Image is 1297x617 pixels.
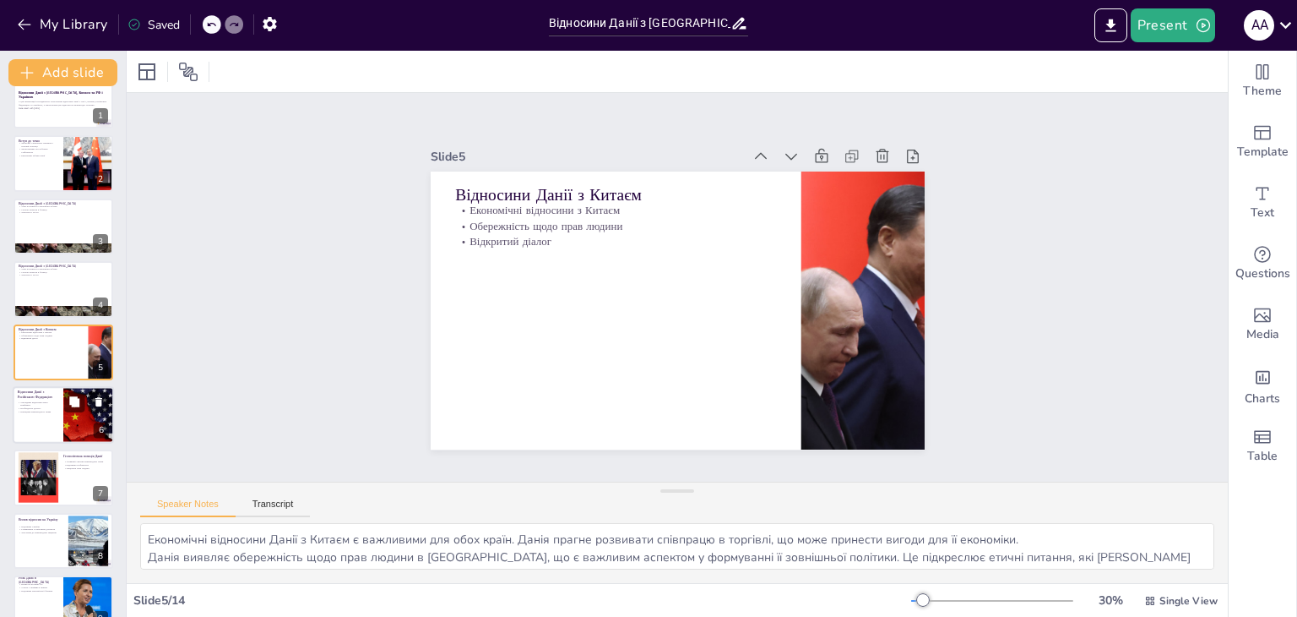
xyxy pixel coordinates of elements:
div: 7 [93,486,108,501]
p: Вступ до теми [19,138,58,143]
p: Підтримка стабільності [63,464,108,467]
span: Single View [1159,594,1218,608]
div: 4 [14,261,113,317]
div: 3 [93,234,108,249]
span: Table [1247,447,1278,466]
div: 8 [14,513,113,569]
p: Данія має стратегічне значення у світовій політиці [19,141,58,147]
span: Charts [1245,390,1280,408]
button: Delete Slide [89,391,109,412]
div: Change the overall theme [1229,51,1296,112]
div: Add images, graphics, shapes or video [1229,294,1296,355]
button: Present [1131,8,1215,42]
textarea: Економічні відносини Данії з Китаєм є важливими для обох країн. Данія прагне розвивати співпрацю ... [140,523,1214,570]
div: Saved [128,17,180,33]
div: 1 [93,108,108,123]
p: Обережність щодо прав людини [482,153,792,267]
p: Обережність щодо прав людини [19,334,84,337]
p: Вплив відносин на Україну [19,516,63,521]
button: A A [1244,8,1274,42]
p: Відносини Данії з Китаєм [19,326,84,331]
div: Add ready made slides [1229,112,1296,172]
p: Економічні відносини з Китаєм [19,330,84,334]
strong: Відносини Данії з [GEOGRAPHIC_DATA], Китаєм та РФ і Україною [19,90,103,100]
p: Залучення до міжнародних ініціатив [19,531,63,534]
div: Slide 5 [480,79,782,191]
span: Template [1237,143,1289,161]
span: Text [1251,204,1274,222]
div: 7 [14,450,113,505]
p: Підтримка України [19,525,63,528]
span: Media [1246,325,1279,344]
button: Export to PowerPoint [1094,8,1127,42]
p: Спільні інтереси в безпеці [19,208,108,211]
span: Theme [1243,82,1282,101]
div: 2 [14,135,113,191]
div: A A [1244,10,1274,41]
div: Add charts and graphs [1229,355,1296,416]
p: Участь у прийнятті рішень [19,586,58,589]
p: Вплив на політику ЄС [19,583,58,587]
p: Геополітична позиція Данії [63,454,108,459]
span: Position [178,62,198,82]
p: Відносини Данії з [GEOGRAPHIC_DATA] [19,201,108,206]
p: Generated with [URL] [19,106,108,110]
div: 5 [14,325,113,380]
p: Відносини Данії з Китаєм [491,120,803,242]
p: Принципи міжнародного права [18,410,58,413]
p: Тісні політичні та економічні зв'язки [19,205,108,208]
div: Get real-time input from your audience [1229,233,1296,294]
button: Transcript [236,499,311,517]
div: Slide 5 / 14 [133,592,911,609]
p: У цій презентації розглядаються геополітичні відносини Данії з США, Китаєм, Російською Федерацією... [19,101,108,106]
p: Відносини Данії з [GEOGRAPHIC_DATA] [19,264,108,269]
button: Duplicate Slide [64,391,84,412]
p: Тісні політичні та економічні зв'язки [19,268,108,271]
p: Членство в НАТО [19,211,108,215]
div: 6 [94,423,109,438]
p: Необхідність діалогу [18,407,58,410]
div: 30 % [1090,592,1131,609]
p: Відкритий діалог [478,167,788,281]
p: Ускладнені відносини через конфлікти [18,401,58,407]
p: Активний учасник міжнародних справ [63,461,108,464]
button: Add slide [8,59,117,86]
div: Add a table [1229,416,1296,477]
button: My Library [13,11,115,38]
p: Зміцнення прав людини [63,467,108,470]
div: Add text boxes [1229,172,1296,233]
button: Speaker Notes [140,499,236,517]
p: Економічні зв'язки Данії [19,154,58,157]
p: Членство в НАТО [19,274,108,277]
div: 4 [93,298,108,313]
div: 6 [13,386,114,444]
p: Економічні відносини з Китаєм [487,139,797,253]
div: 3 [14,199,113,254]
div: Layout [133,58,160,85]
p: Роль Данії в [GEOGRAPHIC_DATA] [19,576,58,585]
p: Підтримка європейської безпеки [19,589,58,592]
div: 1 [14,73,113,128]
p: Спільні інтереси в безпеці [19,270,108,274]
span: Questions [1235,265,1290,283]
div: 2 [93,172,108,187]
div: 5 [93,360,108,375]
input: Insert title [549,11,730,35]
p: Гуманітарна та військова допомога [19,527,63,531]
p: Данія впливає на глобальну стабільність [19,147,58,153]
p: Відкритий діалог [19,336,84,340]
div: 8 [93,549,108,564]
p: Відносини Данії з Російською Федерацією [18,390,58,399]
